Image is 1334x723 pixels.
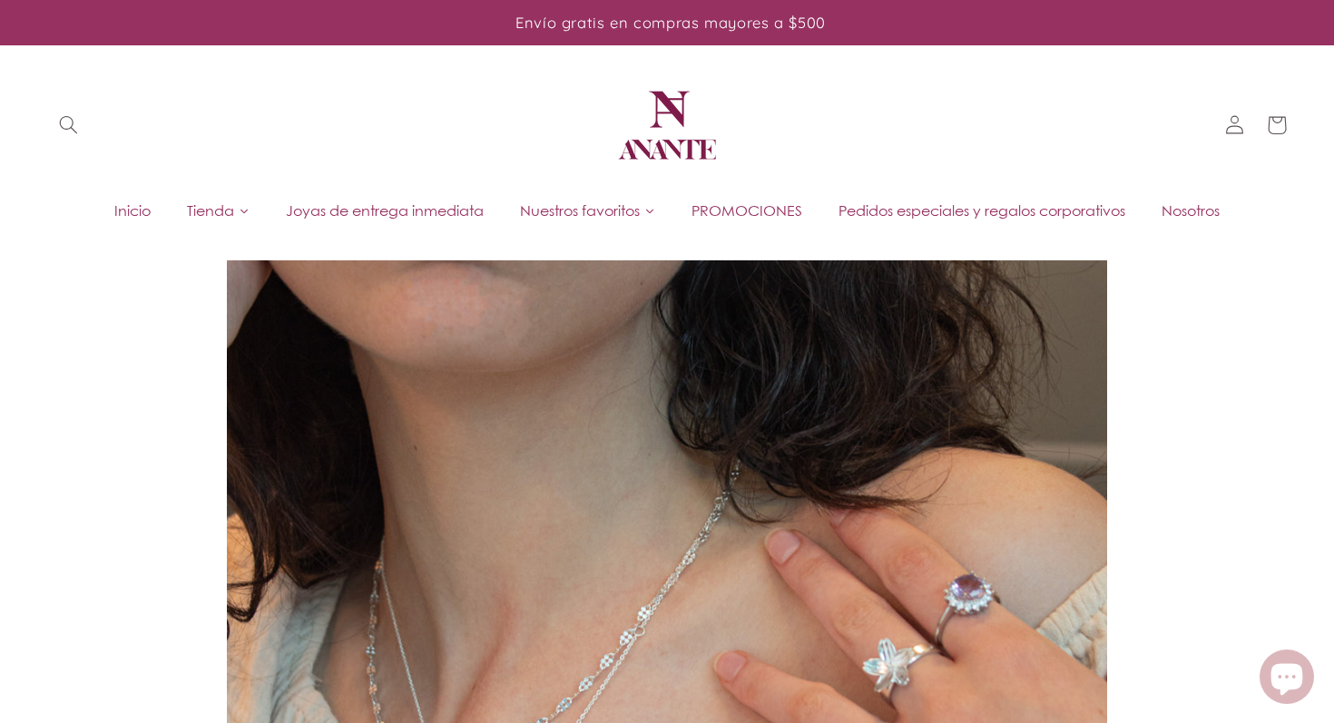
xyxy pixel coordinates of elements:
[1254,650,1319,708] inbox-online-store-chat: Chat de la tienda online Shopify
[187,200,234,220] span: Tienda
[673,197,820,224] a: PROMOCIONES
[605,64,729,187] a: Anante Joyería | Diseño mexicano
[286,200,484,220] span: Joyas de entrega inmediata
[515,13,826,32] span: Envío gratis en compras mayores a $500
[692,200,802,220] span: PROMOCIONES
[820,197,1143,224] a: Pedidos especiales y regalos corporativos
[613,71,721,180] img: Anante Joyería | Diseño mexicano
[839,200,1125,220] span: Pedidos especiales y regalos corporativos
[1162,200,1220,220] span: Nosotros
[114,200,151,220] span: Inicio
[169,197,268,224] a: Tienda
[520,200,640,220] span: Nuestros favoritos
[502,197,673,224] a: Nuestros favoritos
[268,197,502,224] a: Joyas de entrega inmediata
[1143,197,1238,224] a: Nosotros
[96,197,169,224] a: Inicio
[48,104,90,146] summary: Búsqueda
